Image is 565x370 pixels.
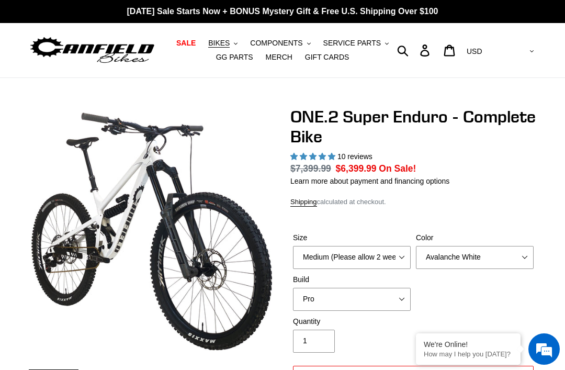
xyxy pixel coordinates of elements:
a: Shipping [290,198,317,207]
button: SERVICE PARTS [318,36,394,50]
label: Build [293,274,411,285]
label: Color [416,232,534,243]
button: BIKES [203,36,243,50]
span: GG PARTS [216,53,253,62]
span: $6,399.99 [336,163,377,174]
img: Canfield Bikes [29,35,156,66]
label: Quantity [293,316,411,327]
div: We're Online! [424,340,513,349]
span: GIFT CARDS [305,53,349,62]
a: GG PARTS [211,50,258,64]
img: ONE.2 Super Enduro - Complete Bike [31,109,273,351]
a: MERCH [261,50,298,64]
label: Size [293,232,411,243]
span: COMPONENTS [250,39,302,48]
span: MERCH [266,53,292,62]
div: calculated at checkout. [290,197,536,207]
span: 5.00 stars [290,152,337,161]
span: BIKES [208,39,230,48]
span: SALE [176,39,196,48]
a: SALE [171,36,201,50]
a: GIFT CARDS [300,50,355,64]
s: $7,399.99 [290,163,331,174]
span: 10 reviews [337,152,372,161]
button: COMPONENTS [245,36,315,50]
span: SERVICE PARTS [323,39,381,48]
span: On Sale! [379,162,416,175]
a: Learn more about payment and financing options [290,177,449,185]
h1: ONE.2 Super Enduro - Complete Bike [290,107,536,147]
p: How may I help you today? [424,350,513,358]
